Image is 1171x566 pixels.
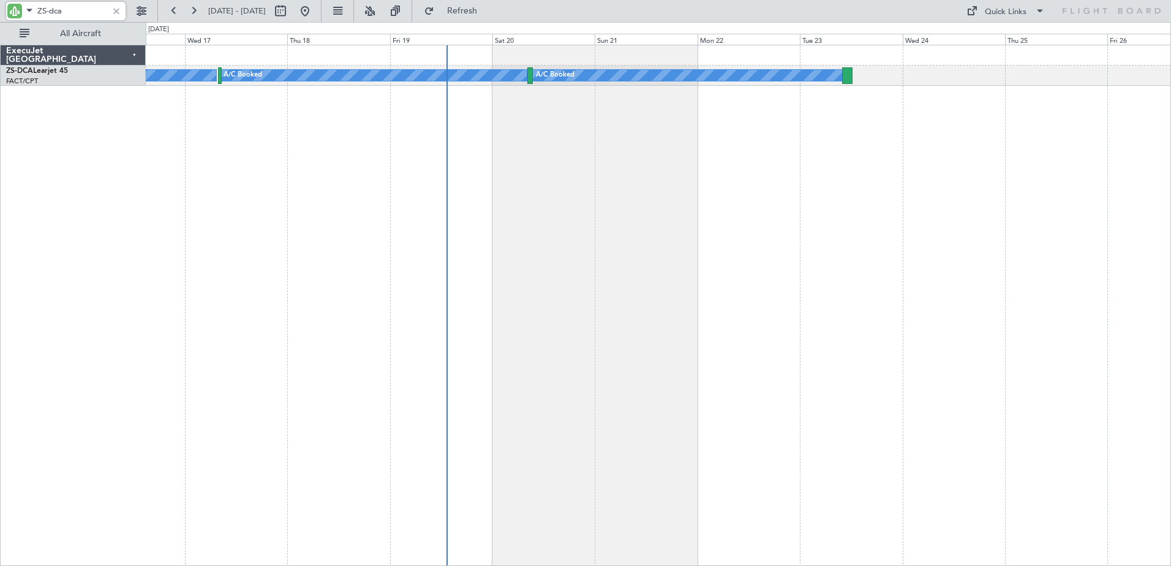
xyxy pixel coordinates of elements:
span: Refresh [437,7,488,15]
div: Tue 23 [800,34,902,45]
div: A/C Booked [224,66,262,85]
a: ZS-DCALearjet 45 [6,67,68,75]
div: Mon 22 [698,34,800,45]
div: A/C Booked [536,66,574,85]
button: Quick Links [960,1,1051,21]
div: Quick Links [985,6,1026,18]
div: Wed 24 [903,34,1005,45]
span: [DATE] - [DATE] [208,6,266,17]
div: Fri 19 [390,34,492,45]
div: Thu 18 [287,34,390,45]
div: Wed 17 [185,34,287,45]
div: Sun 21 [595,34,697,45]
div: [DATE] [148,25,169,35]
div: Thu 25 [1005,34,1107,45]
span: All Aircraft [32,29,129,38]
button: All Aircraft [13,24,133,43]
a: FACT/CPT [6,77,38,86]
div: Sat 20 [492,34,595,45]
input: A/C (Reg. or Type) [37,2,108,20]
span: ZS-DCA [6,67,33,75]
button: Refresh [418,1,492,21]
